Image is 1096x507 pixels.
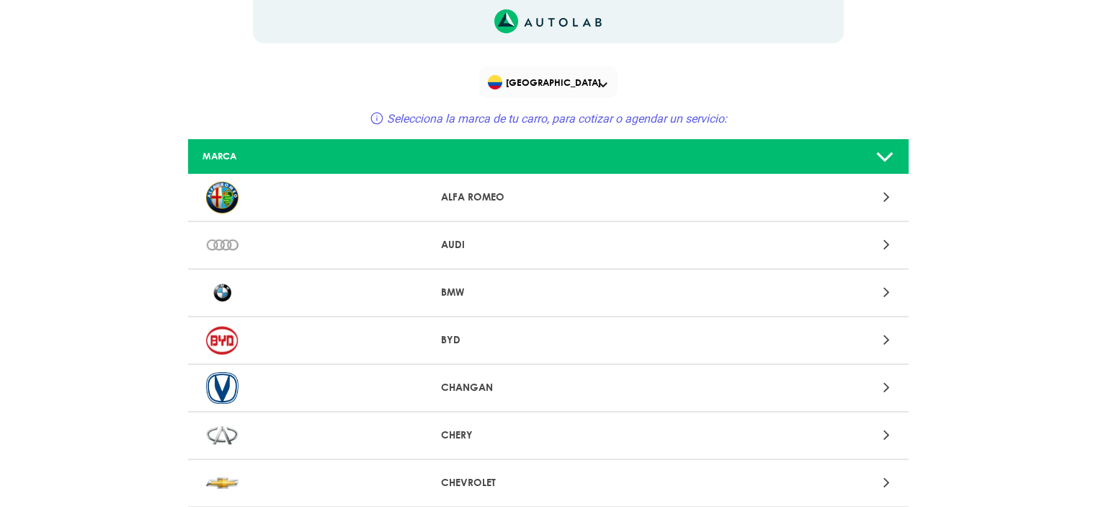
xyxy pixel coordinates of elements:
[206,325,239,356] img: BYD
[494,14,602,27] a: Link al sitio de autolab
[488,72,611,92] span: [GEOGRAPHIC_DATA]
[206,467,239,499] img: CHEVROLET
[441,428,655,443] p: CHERY
[479,66,618,98] div: Flag of COLOMBIA[GEOGRAPHIC_DATA]
[441,237,655,252] p: AUDI
[188,139,909,175] a: MARCA
[488,75,502,89] img: Flag of COLOMBIA
[441,475,655,490] p: CHEVROLET
[206,277,239,309] img: BMW
[206,420,239,451] img: CHERY
[441,380,655,395] p: CHANGAN
[387,112,727,125] span: Selecciona la marca de tu carro, para cotizar o agendar un servicio:
[441,285,655,300] p: BMW
[206,182,239,213] img: ALFA ROMEO
[206,372,239,404] img: CHANGAN
[206,229,239,261] img: AUDI
[192,149,429,163] div: MARCA
[441,190,655,205] p: ALFA ROMEO
[441,332,655,348] p: BYD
